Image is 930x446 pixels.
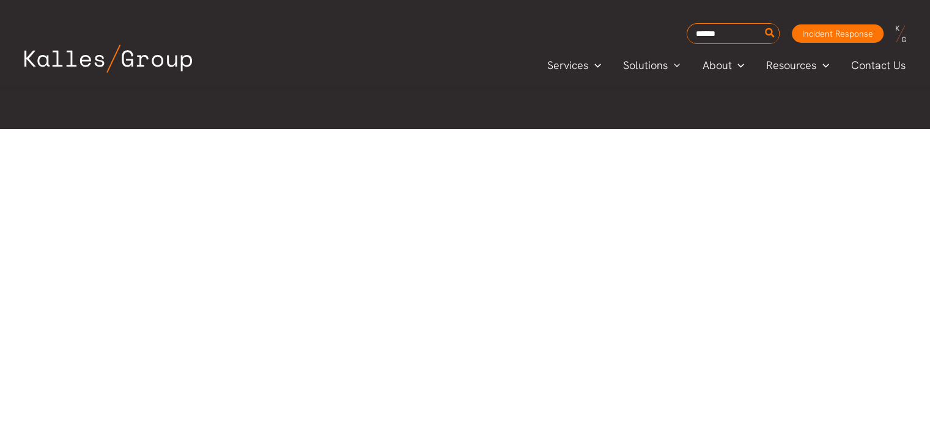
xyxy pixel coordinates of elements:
[851,56,906,75] span: Contact Us
[588,56,601,75] span: Menu Toggle
[547,56,588,75] span: Services
[536,56,612,75] a: ServicesMenu Toggle
[691,56,755,75] a: AboutMenu Toggle
[840,56,918,75] a: Contact Us
[762,24,778,43] button: Search
[536,55,918,75] nav: Primary Site Navigation
[623,56,668,75] span: Solutions
[702,56,731,75] span: About
[668,56,681,75] span: Menu Toggle
[731,56,744,75] span: Menu Toggle
[816,56,829,75] span: Menu Toggle
[24,45,192,73] img: Kalles Group
[755,56,840,75] a: ResourcesMenu Toggle
[792,24,884,43] a: Incident Response
[766,56,816,75] span: Resources
[612,56,692,75] a: SolutionsMenu Toggle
